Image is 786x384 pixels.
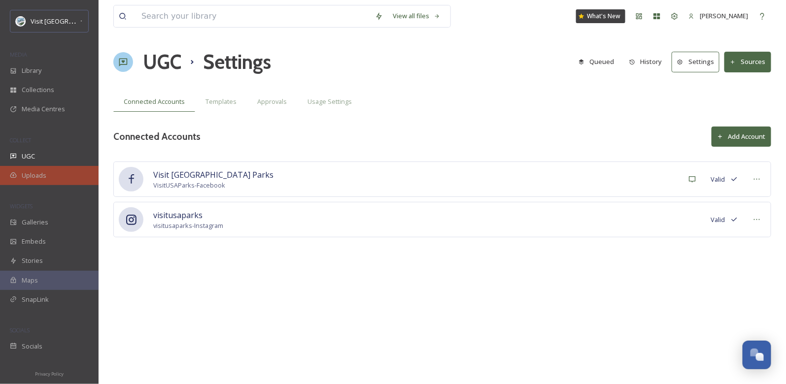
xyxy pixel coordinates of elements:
h3: Connected Accounts [113,129,201,144]
button: Queued [574,52,619,71]
span: Media Centres [22,104,65,114]
span: MEDIA [10,51,27,58]
button: History [624,52,667,71]
button: Open Chat [743,341,771,369]
a: UGC [143,47,181,77]
input: Search your library [137,5,370,27]
button: Settings [672,52,719,72]
img: download.png [16,16,26,26]
span: Uploads [22,171,46,180]
span: Privacy Policy [35,371,64,377]
span: Socials [22,342,42,351]
span: Maps [22,276,38,285]
span: Visit [GEOGRAPHIC_DATA] Parks [31,16,125,26]
span: Library [22,66,41,75]
a: History [624,52,672,71]
a: View all files [388,6,445,26]
a: Queued [574,52,624,71]
span: Valid [711,215,725,224]
span: Valid [711,175,725,184]
span: Templates [205,97,237,106]
span: Collections [22,85,54,95]
span: Visit [GEOGRAPHIC_DATA] Parks [153,169,273,181]
span: Stories [22,256,43,265]
span: COLLECT [10,136,31,144]
button: Add Account [712,127,771,147]
button: Sources [724,52,771,72]
span: visitusaparks [153,209,223,221]
span: Connected Accounts [124,97,185,106]
span: SnapLink [22,295,49,304]
span: Embeds [22,237,46,246]
span: WIDGETS [10,202,33,210]
span: visitusaparks - Instagram [153,221,223,230]
span: Approvals [257,97,287,106]
span: UGC [22,152,35,161]
a: [PERSON_NAME] [683,6,753,26]
span: Usage Settings [308,97,352,106]
h1: Settings [203,47,271,77]
a: Settings [672,52,724,72]
span: SOCIALS [10,326,30,334]
a: What's New [576,9,625,23]
span: Galleries [22,218,48,227]
span: VisitUSAParks - Facebook [153,181,273,190]
span: [PERSON_NAME] [700,11,749,20]
a: Privacy Policy [35,367,64,379]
